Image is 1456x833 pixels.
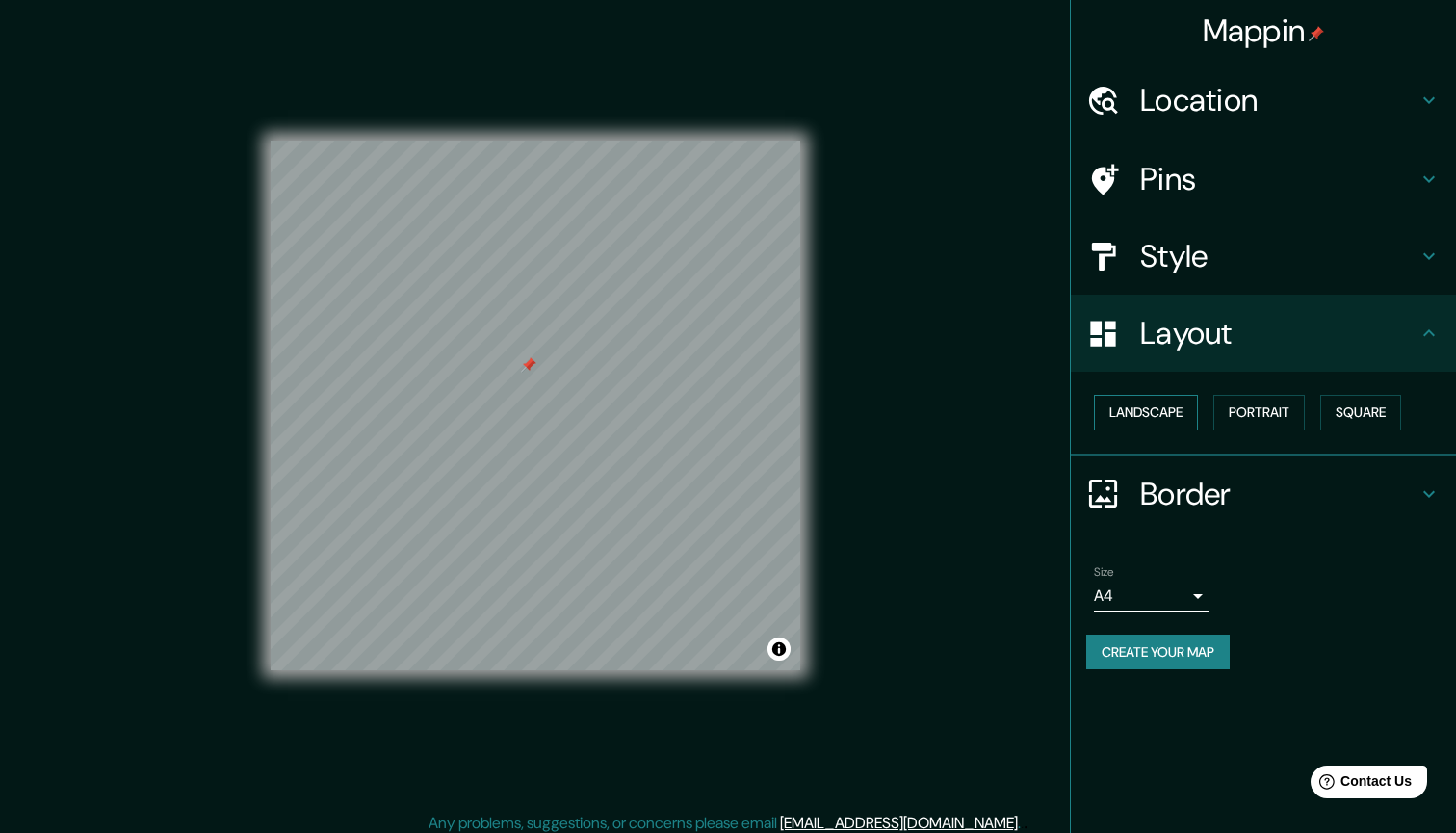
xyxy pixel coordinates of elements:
iframe: Help widget launcher [1285,758,1435,812]
h4: Location [1140,81,1417,119]
button: Square [1320,395,1401,430]
button: Toggle attribution [767,638,791,661]
div: Layout [1071,295,1456,372]
div: A4 [1094,581,1209,612]
button: Landscape [1094,395,1198,430]
div: Border [1071,456,1456,533]
label: Size [1094,563,1114,580]
button: Portrait [1213,395,1305,430]
canvas: Map [271,141,800,670]
h4: Style [1140,237,1417,275]
h4: Layout [1140,314,1417,352]
h4: Border [1140,475,1417,513]
div: Style [1071,218,1456,295]
a: [EMAIL_ADDRESS][DOMAIN_NAME] [780,813,1018,833]
img: pin-icon.png [1309,26,1324,41]
div: Location [1071,62,1456,139]
div: Pins [1071,141,1456,218]
h4: Mappin [1203,12,1325,50]
button: Create your map [1086,635,1230,670]
h4: Pins [1140,160,1417,198]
